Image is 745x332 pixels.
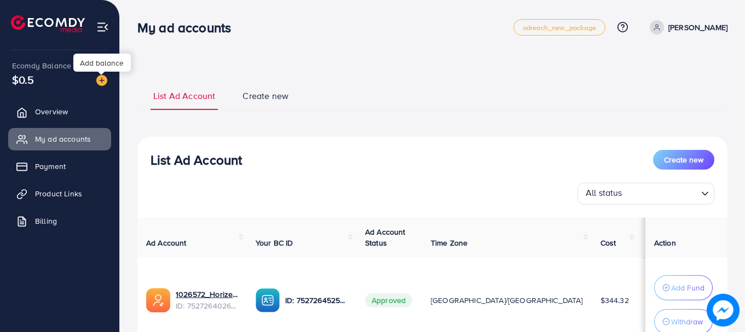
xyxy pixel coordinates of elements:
[8,183,111,205] a: Product Links
[671,281,704,294] p: Add Fund
[645,20,727,34] a: [PERSON_NAME]
[431,295,583,306] span: [GEOGRAPHIC_DATA]/[GEOGRAPHIC_DATA]
[8,155,111,177] a: Payment
[35,133,91,144] span: My ad accounts
[626,185,697,202] input: Search for option
[151,152,242,168] h3: List Ad Account
[8,210,111,232] a: Billing
[176,300,238,311] span: ID: 7527264026565558290
[35,161,66,172] span: Payment
[654,237,676,248] span: Action
[35,188,82,199] span: Product Links
[365,293,412,307] span: Approved
[242,90,288,102] span: Create new
[584,184,625,202] span: All status
[153,90,215,102] span: List Ad Account
[35,106,68,117] span: Overview
[707,294,740,327] img: image
[600,237,616,248] span: Cost
[146,237,187,248] span: Ad Account
[96,21,109,33] img: menu
[11,15,85,32] img: logo
[654,275,713,300] button: Add Fund
[653,150,714,170] button: Create new
[8,128,111,150] a: My ad accounts
[176,289,238,311] div: <span class='underline'>1026572_Horizen Store_1752578018180</span></br>7527264026565558290
[365,226,406,248] span: Ad Account Status
[513,19,605,36] a: adreach_new_package
[137,20,240,36] h3: My ad accounts
[35,215,57,226] span: Billing
[431,237,467,248] span: Time Zone
[12,72,34,88] span: $0.5
[285,294,348,307] p: ID: 7527264525683523602
[577,183,714,205] div: Search for option
[664,154,703,165] span: Create new
[600,295,629,306] span: $344.32
[256,237,293,248] span: Your BC ID
[8,101,111,123] a: Overview
[176,289,238,300] a: 1026572_Horizen Store_1752578018180
[12,60,71,71] span: Ecomdy Balance
[146,288,170,312] img: ic-ads-acc.e4c84228.svg
[668,21,727,34] p: [PERSON_NAME]
[73,54,131,72] div: Add balance
[523,24,596,31] span: adreach_new_package
[671,315,703,328] p: Withdraw
[256,288,280,312] img: ic-ba-acc.ded83a64.svg
[96,75,107,86] img: image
